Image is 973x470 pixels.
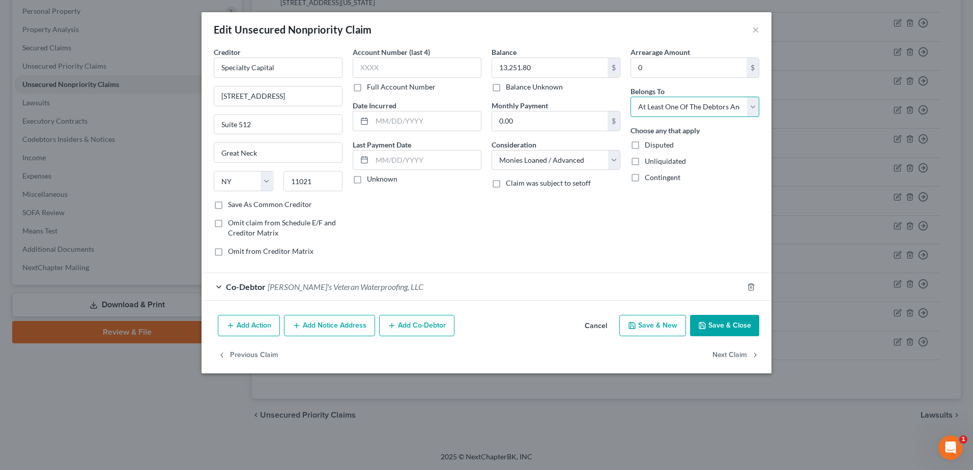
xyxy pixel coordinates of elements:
[645,157,686,165] span: Unliquidated
[218,344,278,366] button: Previous Claim
[372,111,481,131] input: MM/DD/YYYY
[645,173,680,182] span: Contingent
[228,247,313,255] span: Omit from Creditor Matrix
[284,315,375,336] button: Add Notice Address
[608,58,620,77] div: $
[226,282,266,291] span: Co-Debtor
[492,100,548,111] label: Monthly Payment
[353,57,481,78] input: XXXX
[631,58,747,77] input: 0.00
[353,100,396,111] label: Date Incurred
[492,47,517,57] label: Balance
[492,58,608,77] input: 0.00
[619,315,686,336] button: Save & New
[353,139,411,150] label: Last Payment Date
[492,111,608,131] input: 0.00
[283,171,343,191] input: Enter zip...
[214,86,342,106] input: Enter address...
[938,435,963,460] iframe: Intercom live chat
[214,143,342,162] input: Enter city...
[228,199,312,210] label: Save As Common Creditor
[372,151,481,170] input: MM/DD/YYYY
[214,48,241,56] span: Creditor
[214,115,342,134] input: Apt, Suite, etc...
[608,111,620,131] div: $
[214,57,342,78] input: Search creditor by name...
[228,218,336,237] span: Omit claim from Schedule E/F and Creditor Matrix
[631,125,700,136] label: Choose any that apply
[631,47,690,57] label: Arrearage Amount
[645,140,674,149] span: Disputed
[367,82,436,92] label: Full Account Number
[690,315,759,336] button: Save & Close
[747,58,759,77] div: $
[353,47,430,57] label: Account Number (last 4)
[268,282,423,291] span: [PERSON_NAME]'s Veteran Waterproofing, LLC
[379,315,454,336] button: Add Co-Debtor
[214,22,372,37] div: Edit Unsecured Nonpriority Claim
[631,87,665,96] span: Belongs To
[492,139,536,150] label: Consideration
[712,344,759,366] button: Next Claim
[959,435,967,444] span: 1
[367,174,397,184] label: Unknown
[577,316,615,336] button: Cancel
[506,179,591,187] span: Claim was subject to setoff
[752,23,759,36] button: ×
[506,82,563,92] label: Balance Unknown
[218,315,280,336] button: Add Action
